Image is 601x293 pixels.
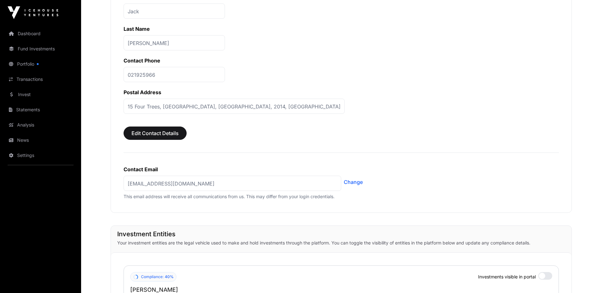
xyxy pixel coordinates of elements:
p: Your investment entities are the legal vehicle used to make and hold investments through the plat... [117,240,565,246]
a: Dashboard [5,27,76,41]
h1: Investment Entities [117,230,565,238]
a: Statements [5,103,76,117]
button: Edit Contact Details [124,127,187,140]
img: Icehouse Ventures Logo [8,6,58,19]
p: 15 Four Trees, [GEOGRAPHIC_DATA], [GEOGRAPHIC_DATA], 2014, [GEOGRAPHIC_DATA] [124,99,345,114]
span: 40% [165,274,174,279]
a: Portfolio [5,57,76,71]
span: Compliance: [141,274,163,279]
label: Contact Email [124,166,158,173]
a: Analysis [5,118,76,132]
p: [PERSON_NAME] [124,35,225,50]
a: News [5,133,76,147]
a: Change [344,178,363,186]
label: Last Name [124,26,150,32]
label: Contact Phone [124,57,160,64]
label: Postal Address [124,89,161,95]
a: Fund Investments [5,42,76,56]
a: Settings [5,148,76,162]
p: Jack [124,3,225,19]
a: Invest [5,88,76,101]
a: Transactions [5,72,76,86]
span: Investments visible in portal [478,274,536,280]
iframe: Chat Widget [569,263,601,293]
p: 021925966 [124,67,225,82]
p: This email address will receive all communications from us. This may differ from your login crede... [124,193,559,200]
span: Edit Contact Details [131,129,179,137]
p: [EMAIL_ADDRESS][DOMAIN_NAME] [124,176,341,191]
